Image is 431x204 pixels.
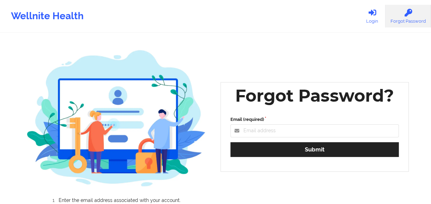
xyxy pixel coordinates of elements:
a: Forgot Password [385,5,431,27]
input: Email address [230,124,399,137]
a: Login [359,5,385,27]
li: Enter the email address associated with your account. [33,197,206,204]
button: Submit [230,142,399,157]
label: Email (required) [230,116,399,123]
img: wellnite-forgot-password-hero_200.d80a7247.jpg [27,43,206,193]
div: Forgot Password? [235,85,394,106]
